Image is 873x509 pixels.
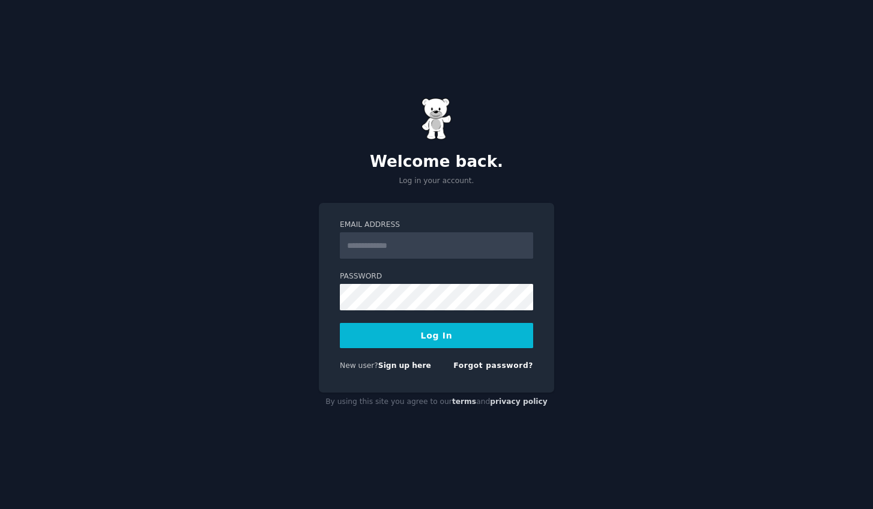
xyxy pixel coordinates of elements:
[340,323,533,348] button: Log In
[421,98,452,140] img: Gummy Bear
[340,271,533,282] label: Password
[340,220,533,230] label: Email Address
[319,176,554,187] p: Log in your account.
[452,397,476,406] a: terms
[340,361,378,370] span: New user?
[378,361,431,370] a: Sign up here
[319,393,554,412] div: By using this site you agree to our and
[319,152,554,172] h2: Welcome back.
[453,361,533,370] a: Forgot password?
[490,397,548,406] a: privacy policy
